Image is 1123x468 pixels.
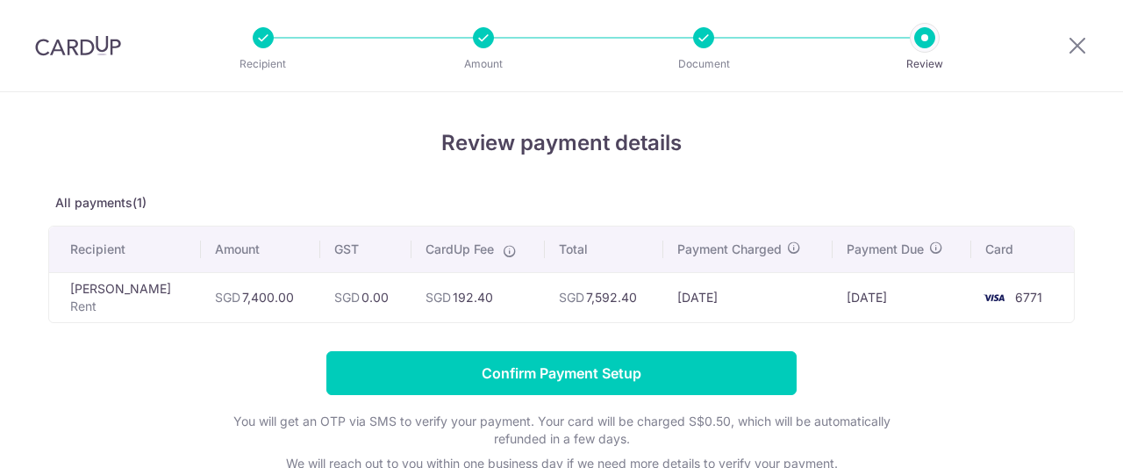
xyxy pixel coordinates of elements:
[201,227,320,272] th: Amount
[971,227,1074,272] th: Card
[411,272,545,322] td: 192.40
[559,290,584,305] span: SGD
[35,35,121,56] img: CardUp
[545,272,663,322] td: 7,592.40
[426,241,494,258] span: CardUp Fee
[860,55,990,73] p: Review
[1015,290,1042,305] span: 6771
[49,227,201,272] th: Recipient
[48,194,1075,212] p: All payments(1)
[847,241,924,258] span: Payment Due
[49,272,201,322] td: [PERSON_NAME]
[326,351,797,395] input: Confirm Payment Setup
[201,272,320,322] td: 7,400.00
[320,272,412,322] td: 0.00
[418,55,548,73] p: Amount
[663,272,833,322] td: [DATE]
[211,413,912,448] p: You will get an OTP via SMS to verify your payment. Your card will be charged S$0.50, which will ...
[833,272,971,322] td: [DATE]
[70,298,187,315] p: Rent
[677,241,782,258] span: Payment Charged
[639,55,769,73] p: Document
[426,290,451,305] span: SGD
[545,227,663,272] th: Total
[320,227,412,272] th: GST
[976,287,1012,308] img: <span class="translation_missing" title="translation missing: en.account_steps.new_confirm_form.b...
[215,290,240,305] span: SGD
[198,55,328,73] p: Recipient
[334,290,360,305] span: SGD
[48,127,1075,159] h4: Review payment details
